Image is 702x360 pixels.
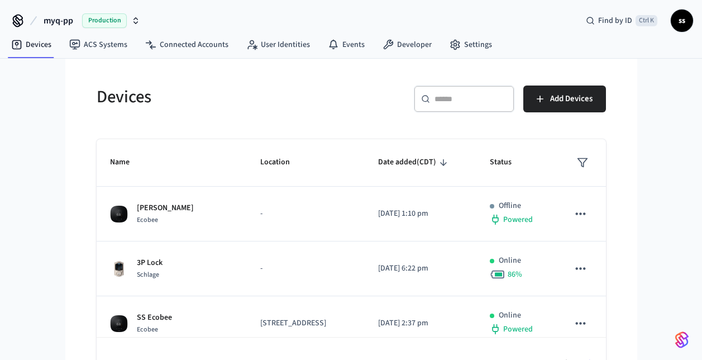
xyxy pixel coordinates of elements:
p: [STREET_ADDRESS] [260,318,351,329]
span: Powered [503,214,533,225]
span: Schlage [137,270,159,280]
span: 86 % [508,269,522,280]
button: Add Devices [523,86,606,112]
p: [DATE] 6:22 pm [378,263,464,274]
span: Name [110,154,144,171]
img: Schlage Sense Smart Deadbolt with Camelot Trim, Front [110,260,128,278]
img: ecobee_lite_3 [110,315,128,333]
p: [DATE] 2:37 pm [378,318,464,329]
span: Status [490,154,526,171]
p: Online [499,255,521,267]
button: ss [671,10,693,32]
a: Settings [441,35,501,55]
p: Offline [499,200,521,212]
span: Production [82,13,127,28]
div: Find by IDCtrl K [577,11,666,31]
p: [DATE] 1:10 pm [378,208,464,220]
span: Ecobee [137,215,158,225]
span: Date added(CDT) [378,154,451,171]
a: Connected Accounts [136,35,237,55]
span: Ctrl K [636,15,657,26]
p: SS Ecobee [137,312,172,324]
a: Devices [2,35,60,55]
a: User Identities [237,35,319,55]
a: Developer [374,35,441,55]
span: Location [260,154,304,171]
h5: Devices [97,86,345,108]
span: Ecobee [137,325,158,334]
span: ss [672,11,692,31]
span: Add Devices [550,92,593,106]
a: Events [319,35,374,55]
p: - [260,208,351,220]
p: [PERSON_NAME] [137,202,194,214]
p: 3P Lock [137,257,163,269]
p: Online [499,310,521,321]
p: - [260,263,351,274]
img: SeamLogoGradient.69752ec5.svg [675,331,689,349]
span: Find by ID [598,15,632,26]
span: Powered [503,324,533,335]
span: myq-pp [44,14,73,27]
a: ACS Systems [60,35,136,55]
img: ecobee_lite_3 [110,205,128,223]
